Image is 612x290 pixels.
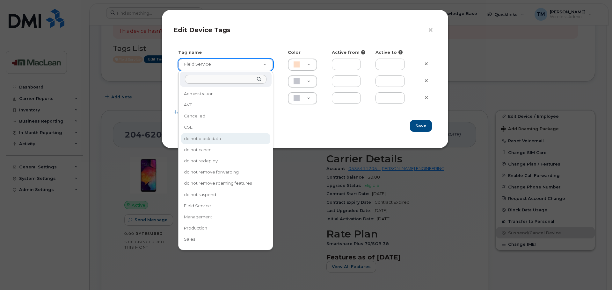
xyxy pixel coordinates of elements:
[182,201,270,211] div: Field Service
[182,246,270,256] div: Spare
[182,190,270,200] div: do not suspend
[182,156,270,166] div: do not redeploy
[182,235,270,244] div: Sales
[182,223,270,233] div: Production
[182,134,270,144] div: do not block data
[182,100,270,110] div: AVT
[182,111,270,121] div: Cancelled
[182,167,270,177] div: do not remove forwarding
[182,123,270,132] div: CSE
[182,89,270,99] div: Administration
[182,179,270,188] div: do not remove roaming features
[182,212,270,222] div: Management
[182,145,270,155] div: do not cancel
